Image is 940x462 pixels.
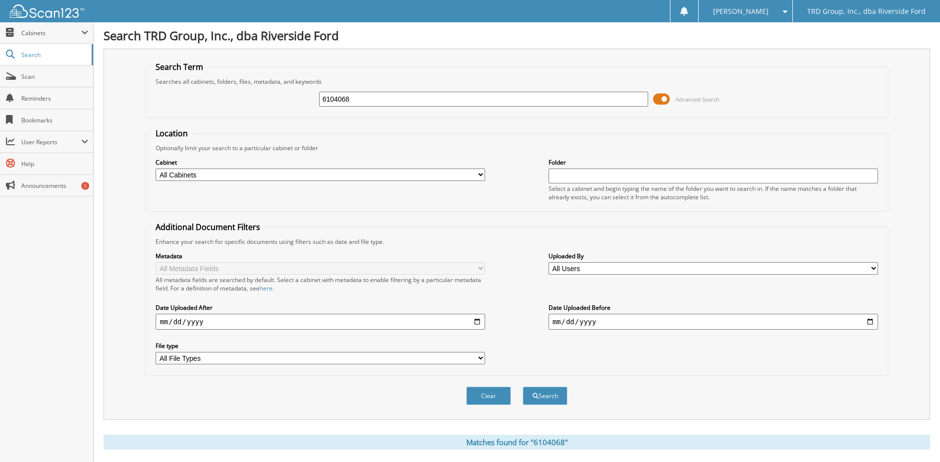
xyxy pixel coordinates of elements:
[466,387,511,405] button: Clear
[807,8,926,14] span: TRD Group, Inc., dba Riverside Ford
[81,182,89,190] div: 1
[156,342,485,350] label: File type
[21,29,81,37] span: Cabinets
[104,435,930,450] div: Matches found for "6104068"
[156,252,485,260] label: Metadata
[523,387,567,405] button: Search
[549,252,878,260] label: Uploaded By
[21,138,81,146] span: User Reports
[549,303,878,312] label: Date Uploaded Before
[151,61,208,72] legend: Search Term
[21,116,88,124] span: Bookmarks
[156,303,485,312] label: Date Uploaded After
[21,51,87,59] span: Search
[549,184,878,201] div: Select a cabinet and begin typing the name of the folder you want to search in. If the name match...
[151,237,883,246] div: Enhance your search for specific documents using filters such as date and file type.
[156,314,485,330] input: start
[713,8,769,14] span: [PERSON_NAME]
[156,158,485,167] label: Cabinet
[151,128,193,139] legend: Location
[21,181,88,190] span: Announcements
[21,94,88,103] span: Reminders
[104,27,930,44] h1: Search TRD Group, Inc., dba Riverside Ford
[10,4,84,18] img: scan123-logo-white.svg
[260,284,273,292] a: here
[21,160,88,168] span: Help
[675,96,719,103] span: Advanced Search
[151,77,883,86] div: Searches all cabinets, folders, files, metadata, and keywords
[549,158,878,167] label: Folder
[151,222,265,232] legend: Additional Document Filters
[151,144,883,152] div: Optionally limit your search to a particular cabinet or folder
[549,314,878,330] input: end
[156,276,485,292] div: All metadata fields are searched by default. Select a cabinet with metadata to enable filtering b...
[21,72,88,81] span: Scan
